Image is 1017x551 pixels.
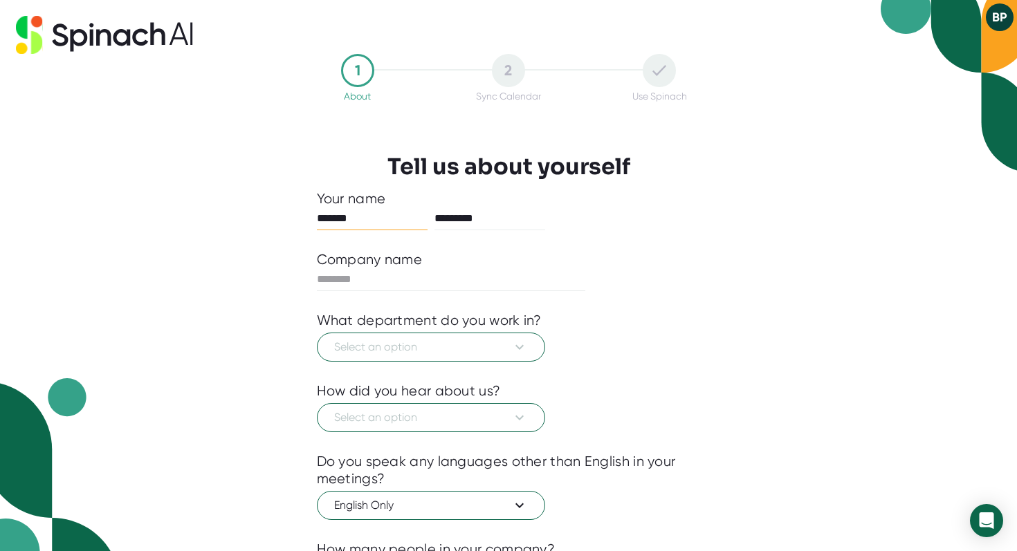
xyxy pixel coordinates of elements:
div: Open Intercom Messenger [970,504,1003,537]
div: About [344,91,371,102]
div: Your name [317,190,701,207]
h3: Tell us about yourself [387,153,630,180]
div: Do you speak any languages other than English in your meetings? [317,453,701,487]
button: Select an option [317,333,545,362]
button: BP [986,3,1014,31]
div: How did you hear about us? [317,382,501,400]
button: English Only [317,491,545,520]
span: English Only [334,497,528,514]
div: 2 [492,54,525,87]
div: Company name [317,251,423,268]
div: Use Spinach [632,91,687,102]
div: What department do you work in? [317,312,542,329]
span: Select an option [334,339,528,355]
div: Sync Calendar [476,91,541,102]
span: Select an option [334,409,528,426]
button: Select an option [317,403,545,432]
div: 1 [341,54,374,87]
